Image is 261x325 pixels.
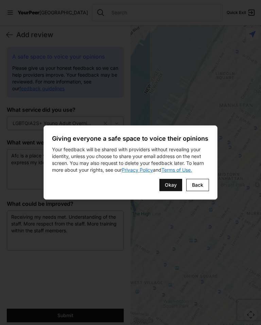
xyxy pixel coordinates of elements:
[165,182,177,188] span: Okay
[161,167,192,173] a: Terms of Use.
[122,167,153,173] a: Privacy Policy
[52,146,204,173] span: Your feedback will be shared with providers without revealing your identity, unless you choose to...
[159,179,182,191] button: Okay
[153,167,161,173] span: and
[52,134,209,143] h2: Giving everyone a safe space to voice their opinions
[186,179,209,191] button: Back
